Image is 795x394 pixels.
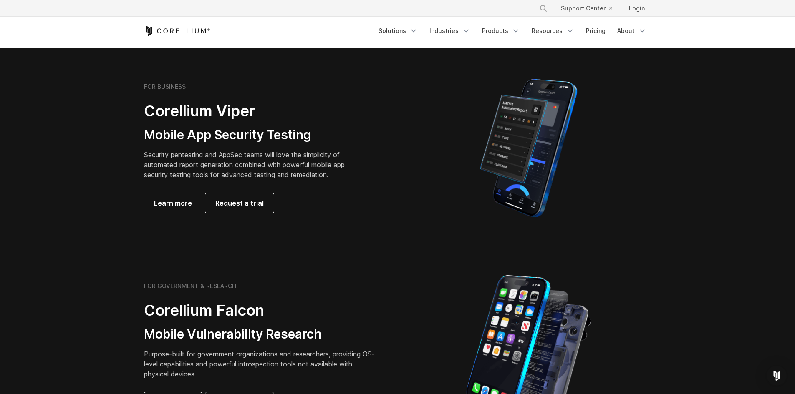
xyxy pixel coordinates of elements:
a: Login [622,1,651,16]
span: Learn more [154,198,192,208]
div: Navigation Menu [529,1,651,16]
a: Pricing [581,23,611,38]
h3: Mobile App Security Testing [144,127,358,143]
a: Products [477,23,525,38]
a: About [612,23,651,38]
button: Search [536,1,551,16]
h2: Corellium Falcon [144,301,378,320]
a: Learn more [144,193,202,213]
h6: FOR BUSINESS [144,83,186,90]
h3: Mobile Vulnerability Research [144,326,378,342]
p: Security pentesting and AppSec teams will love the simplicity of automated report generation comb... [144,150,358,180]
a: Industries [424,23,475,38]
div: Open Intercom Messenger [767,366,787,386]
div: Navigation Menu [374,23,651,38]
h2: Corellium Viper [144,102,358,120]
p: Purpose-built for government organizations and researchers, providing OS-level capabilities and p... [144,349,378,379]
span: Request a trial [215,198,264,208]
a: Request a trial [205,193,274,213]
h6: FOR GOVERNMENT & RESEARCH [144,282,236,290]
a: Corellium Home [144,26,210,36]
a: Resources [527,23,579,38]
a: Solutions [374,23,423,38]
img: Corellium MATRIX automated report on iPhone showing app vulnerability test results across securit... [466,75,591,221]
a: Support Center [554,1,619,16]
